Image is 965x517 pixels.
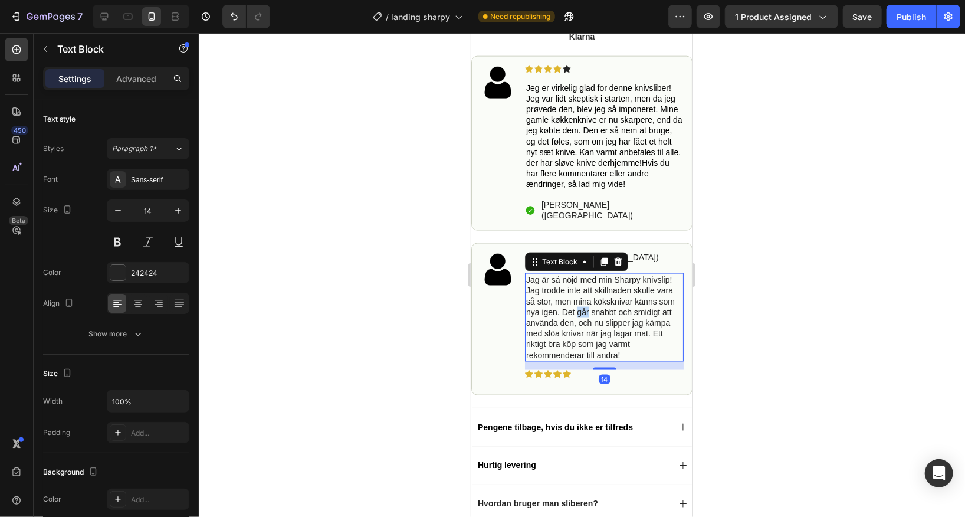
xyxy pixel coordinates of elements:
[43,267,61,278] div: Color
[843,5,882,28] button: Save
[490,11,550,22] span: Need republishing
[77,9,83,24] p: 7
[43,323,189,345] button: Show more
[925,459,953,487] div: Open Intercom Messenger
[131,495,186,505] div: Add...
[386,11,389,23] span: /
[9,216,28,225] div: Beta
[391,11,450,23] span: landing sharpy
[43,174,58,185] div: Font
[43,427,70,438] div: Padding
[11,126,28,135] div: 450
[89,328,144,340] div: Show more
[43,464,100,480] div: Background
[725,5,838,28] button: 1 product assigned
[853,12,872,22] span: Save
[57,42,157,56] p: Text Block
[43,366,74,382] div: Size
[43,202,74,218] div: Size
[112,143,157,154] span: Paragraph 1*
[116,73,156,85] p: Advanced
[131,428,186,439] div: Add...
[107,138,189,159] button: Paragraph 1*
[43,143,64,154] div: Styles
[131,268,186,279] div: 242424
[5,5,88,28] button: 7
[43,114,76,125] div: Text style
[735,11,812,23] span: 1 product assigned
[471,33,692,517] iframe: Design area
[43,296,76,312] div: Align
[43,396,63,407] div: Width
[58,73,91,85] p: Settings
[107,391,189,412] input: Auto
[131,175,186,185] div: Sans-serif
[897,11,926,23] div: Publish
[222,5,270,28] div: Undo/Redo
[43,494,61,505] div: Color
[887,5,936,28] button: Publish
